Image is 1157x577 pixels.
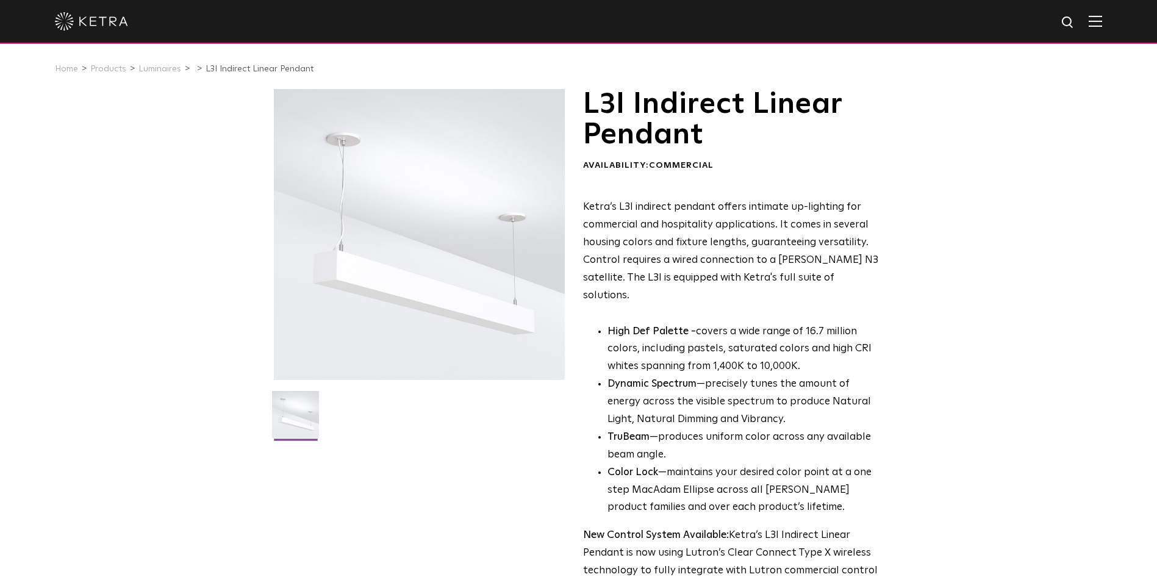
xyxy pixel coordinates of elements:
[607,464,880,517] li: —maintains your desired color point at a one step MacAdam Ellipse across all [PERSON_NAME] produc...
[649,161,714,170] span: Commercial
[583,89,880,151] h1: L3I Indirect Linear Pendant
[90,65,126,73] a: Products
[607,432,650,442] strong: TruBeam
[272,391,319,447] img: L3I-Linear-2021-Web-Square
[206,65,313,73] a: L3I Indirect Linear Pendant
[607,376,880,429] li: —precisely tunes the amount of energy across the visible spectrum to produce Natural Light, Natur...
[55,65,78,73] a: Home
[607,429,880,464] li: —produces uniform color across any available beam angle.
[607,379,697,389] strong: Dynamic Spectrum
[583,199,880,304] p: Ketra’s L3I indirect pendant offers intimate up-lighting for commercial and hospitality applicati...
[1061,15,1076,30] img: search icon
[607,326,696,337] strong: High Def Palette -
[55,12,128,30] img: ketra-logo-2019-white
[583,160,880,172] div: Availability:
[583,530,729,540] strong: New Control System Available:
[607,323,880,376] p: covers a wide range of 16.7 million colors, including pastels, saturated colors and high CRI whit...
[138,65,181,73] a: Luminaires
[1089,15,1102,27] img: Hamburger%20Nav.svg
[607,467,658,478] strong: Color Lock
